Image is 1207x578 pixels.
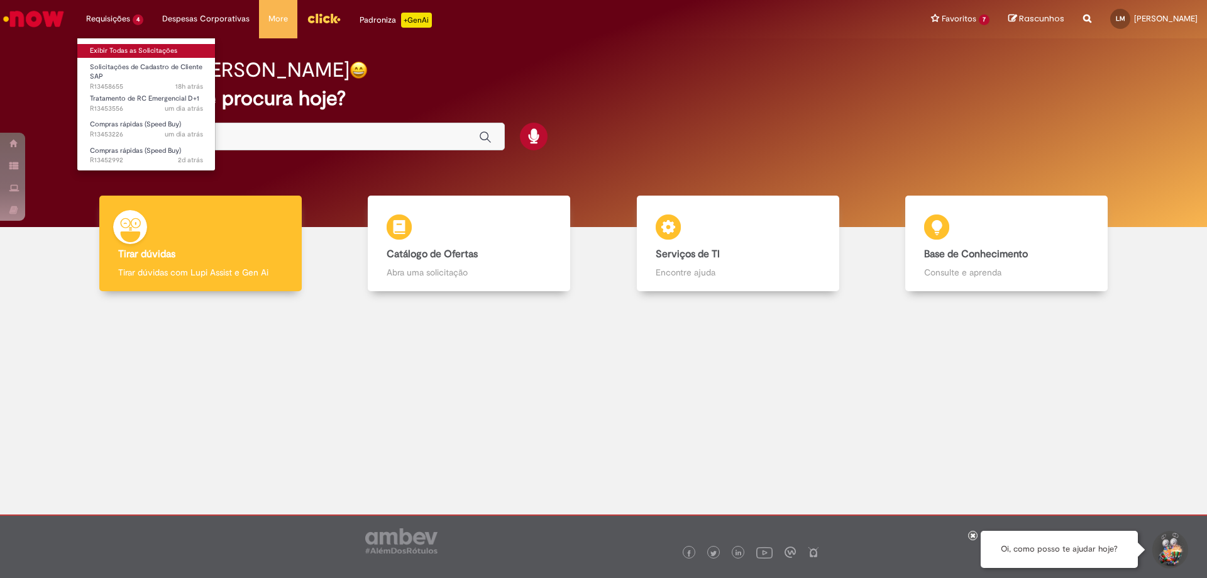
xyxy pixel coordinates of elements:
[162,13,250,25] span: Despesas Corporativas
[656,248,720,260] b: Serviços de TI
[387,266,551,279] p: Abra uma solicitação
[360,13,432,28] div: Padroniza
[1,6,66,31] img: ServiceNow
[109,87,1099,109] h2: O que você procura hoje?
[942,13,976,25] span: Favoritos
[90,62,202,82] span: Solicitações de Cadastro de Cliente SAP
[90,119,181,129] span: Compras rápidas (Speed Buy)
[1116,14,1125,23] span: LM
[387,248,478,260] b: Catálogo de Ofertas
[981,531,1138,568] div: Oi, como posso te ajudar hoje?
[1150,531,1188,569] button: Iniciar Conversa de Suporte
[736,550,742,557] img: logo_footer_linkedin.png
[307,9,341,28] img: click_logo_yellow_360x200.png
[365,528,438,553] img: logo_footer_ambev_rotulo_gray.png
[90,146,181,155] span: Compras rápidas (Speed Buy)
[979,14,989,25] span: 7
[401,13,432,28] p: +GenAi
[873,196,1142,292] a: Base de Conhecimento Consulte e aprenda
[710,550,717,557] img: logo_footer_twitter.png
[90,104,203,114] span: R13453556
[175,82,203,91] time: 28/08/2025 15:24:02
[77,38,216,171] ul: Requisições
[165,104,203,113] span: um dia atrás
[90,130,203,140] span: R13453226
[268,13,288,25] span: More
[133,14,143,25] span: 4
[77,92,216,115] a: Aberto R13453556 : Tratamento de RC Emergencial D+1
[86,13,130,25] span: Requisições
[90,94,199,103] span: Tratamento de RC Emergencial D+1
[335,196,604,292] a: Catálogo de Ofertas Abra uma solicitação
[1019,13,1064,25] span: Rascunhos
[77,60,216,87] a: Aberto R13458655 : Solicitações de Cadastro de Cliente SAP
[77,144,216,167] a: Aberto R13452992 : Compras rápidas (Speed Buy)
[785,547,796,558] img: logo_footer_workplace.png
[178,155,203,165] span: 2d atrás
[118,266,283,279] p: Tirar dúvidas com Lupi Assist e Gen Ai
[118,248,175,260] b: Tirar dúvidas
[165,130,203,139] span: um dia atrás
[656,266,820,279] p: Encontre ajuda
[1134,13,1198,24] span: [PERSON_NAME]
[77,118,216,141] a: Aberto R13453226 : Compras rápidas (Speed Buy)
[686,550,692,557] img: logo_footer_facebook.png
[808,547,819,558] img: logo_footer_naosei.png
[756,544,773,560] img: logo_footer_youtube.png
[66,196,335,292] a: Tirar dúvidas Tirar dúvidas com Lupi Assist e Gen Ai
[165,130,203,139] time: 27/08/2025 15:36:53
[178,155,203,165] time: 27/08/2025 15:04:41
[924,266,1089,279] p: Consulte e aprenda
[350,61,368,79] img: happy-face.png
[90,82,203,92] span: R13458655
[109,59,350,81] h2: Bom dia, [PERSON_NAME]
[603,196,873,292] a: Serviços de TI Encontre ajuda
[90,155,203,165] span: R13452992
[1008,13,1064,25] a: Rascunhos
[175,82,203,91] span: 18h atrás
[924,248,1028,260] b: Base de Conhecimento
[77,44,216,58] a: Exibir Todas as Solicitações
[165,104,203,113] time: 27/08/2025 16:25:50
